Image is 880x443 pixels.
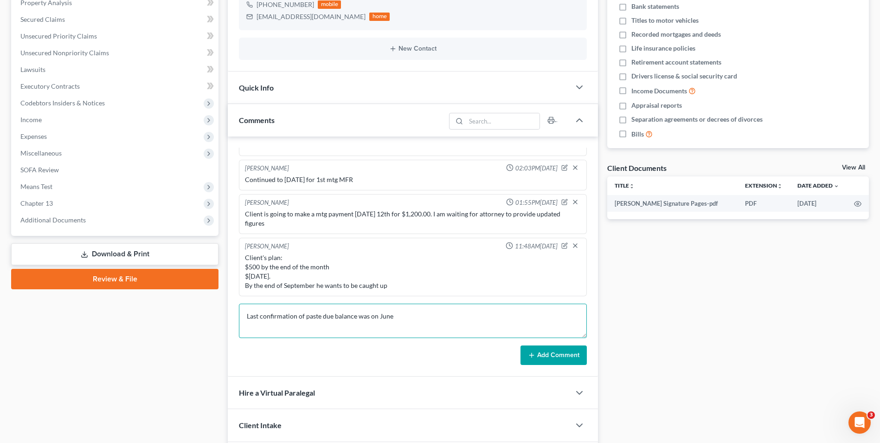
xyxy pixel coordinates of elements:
[515,164,558,173] span: 02:03PM[DATE]
[834,183,839,189] i: expand_more
[245,198,289,208] div: [PERSON_NAME]
[631,115,763,124] span: Separation agreements or decrees of divorces
[20,199,53,207] span: Chapter 13
[257,12,366,21] div: [EMAIL_ADDRESS][DOMAIN_NAME]
[20,182,52,190] span: Means Test
[13,45,218,61] a: Unsecured Nonpriority Claims
[369,13,390,21] div: home
[239,116,275,124] span: Comments
[245,242,289,251] div: [PERSON_NAME]
[20,216,86,224] span: Additional Documents
[245,209,581,228] div: Client is going to make a mtg payment [DATE] 12th for $1,200.00. I am waiting for attorney to pro...
[245,164,289,173] div: [PERSON_NAME]
[20,132,47,140] span: Expenses
[20,49,109,57] span: Unsecured Nonpriority Claims
[631,72,737,81] span: Drivers license & social security card
[245,253,581,290] div: Client's plan: $500 by the end of the month $[DATE]. By the end of September he wants to be caugh...
[848,411,871,434] iframe: Intercom live chat
[790,195,847,212] td: [DATE]
[466,113,540,129] input: Search...
[797,182,839,189] a: Date Added expand_more
[631,130,644,139] span: Bills
[13,61,218,78] a: Lawsuits
[13,162,218,178] a: SOFA Review
[615,182,635,189] a: Titleunfold_more
[11,269,218,289] a: Review & File
[20,65,45,73] span: Lawsuits
[629,183,635,189] i: unfold_more
[318,0,341,9] div: mobile
[11,243,218,265] a: Download & Print
[631,44,695,53] span: Life insurance policies
[245,175,581,184] div: Continued to [DATE] for 1st mtg MFR
[631,16,699,25] span: Titles to motor vehicles
[20,166,59,174] span: SOFA Review
[515,198,558,207] span: 01:55PM[DATE]
[607,195,738,212] td: [PERSON_NAME] Signature Pages-pdf
[20,149,62,157] span: Miscellaneous
[20,99,105,107] span: Codebtors Insiders & Notices
[777,183,783,189] i: unfold_more
[607,163,667,173] div: Client Documents
[867,411,875,419] span: 3
[13,11,218,28] a: Secured Claims
[631,86,687,96] span: Income Documents
[631,58,721,67] span: Retirement account statements
[20,15,65,23] span: Secured Claims
[631,2,679,11] span: Bank statements
[20,82,80,90] span: Executory Contracts
[239,421,282,430] span: Client Intake
[745,182,783,189] a: Extensionunfold_more
[20,32,97,40] span: Unsecured Priority Claims
[20,116,42,124] span: Income
[631,30,721,39] span: Recorded mortgages and deeds
[239,388,315,397] span: Hire a Virtual Paralegal
[13,28,218,45] a: Unsecured Priority Claims
[738,195,790,212] td: PDF
[13,78,218,95] a: Executory Contracts
[246,45,579,52] button: New Contact
[239,83,274,92] span: Quick Info
[515,242,558,251] span: 11:48AM[DATE]
[842,164,865,171] a: View All
[631,101,682,110] span: Appraisal reports
[520,345,587,365] button: Add Comment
